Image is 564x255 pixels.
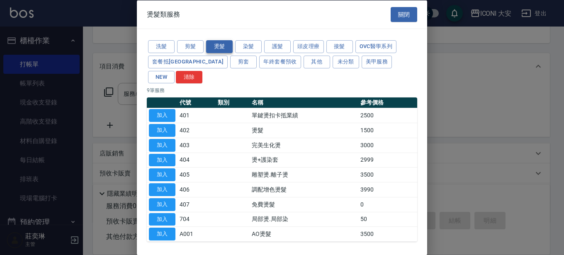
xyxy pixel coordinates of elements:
[149,138,175,151] button: 加入
[177,108,216,123] td: 401
[358,108,417,123] td: 2500
[149,183,175,196] button: 加入
[177,197,216,212] td: 407
[177,138,216,153] td: 403
[250,197,358,212] td: 免費燙髮
[206,40,233,53] button: 燙髮
[177,212,216,227] td: 704
[230,55,257,68] button: 剪套
[177,97,216,108] th: 代號
[148,70,175,83] button: NEW
[358,182,417,197] td: 3990
[355,40,397,53] button: ovc醫學系列
[264,40,291,53] button: 護髮
[148,40,175,53] button: 洗髮
[293,40,324,53] button: 頭皮理療
[250,123,358,138] td: 燙髮
[216,97,250,108] th: 類別
[358,123,417,138] td: 1500
[259,55,301,68] button: 年終套餐預收
[358,138,417,153] td: 3000
[358,167,417,182] td: 3500
[391,7,417,22] button: 關閉
[177,40,204,53] button: 剪髮
[147,10,180,18] span: 燙髮類服務
[177,153,216,168] td: 404
[250,97,358,108] th: 名稱
[250,182,358,197] td: 調配增色燙髮
[149,109,175,122] button: 加入
[149,228,175,240] button: 加入
[149,153,175,166] button: 加入
[250,167,358,182] td: 雕塑燙.離子燙
[177,226,216,241] td: A001
[304,55,330,68] button: 其他
[326,40,353,53] button: 接髮
[149,213,175,226] button: 加入
[235,40,262,53] button: 染髮
[250,212,358,227] td: 局部燙.局部染
[177,167,216,182] td: 405
[250,108,358,123] td: 單鍵燙扣卡抵業績
[358,197,417,212] td: 0
[358,212,417,227] td: 50
[149,168,175,181] button: 加入
[147,87,417,94] p: 9 筆服務
[358,97,417,108] th: 參考價格
[250,153,358,168] td: 燙+護染套
[149,198,175,211] button: 加入
[148,55,228,68] button: 套餐抵[GEOGRAPHIC_DATA]
[333,55,359,68] button: 未分類
[177,182,216,197] td: 406
[149,124,175,137] button: 加入
[358,153,417,168] td: 2999
[177,123,216,138] td: 402
[176,70,202,83] button: 清除
[250,138,358,153] td: 完美生化燙
[362,55,392,68] button: 美甲服務
[358,226,417,241] td: 3500
[250,226,358,241] td: AO燙髮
